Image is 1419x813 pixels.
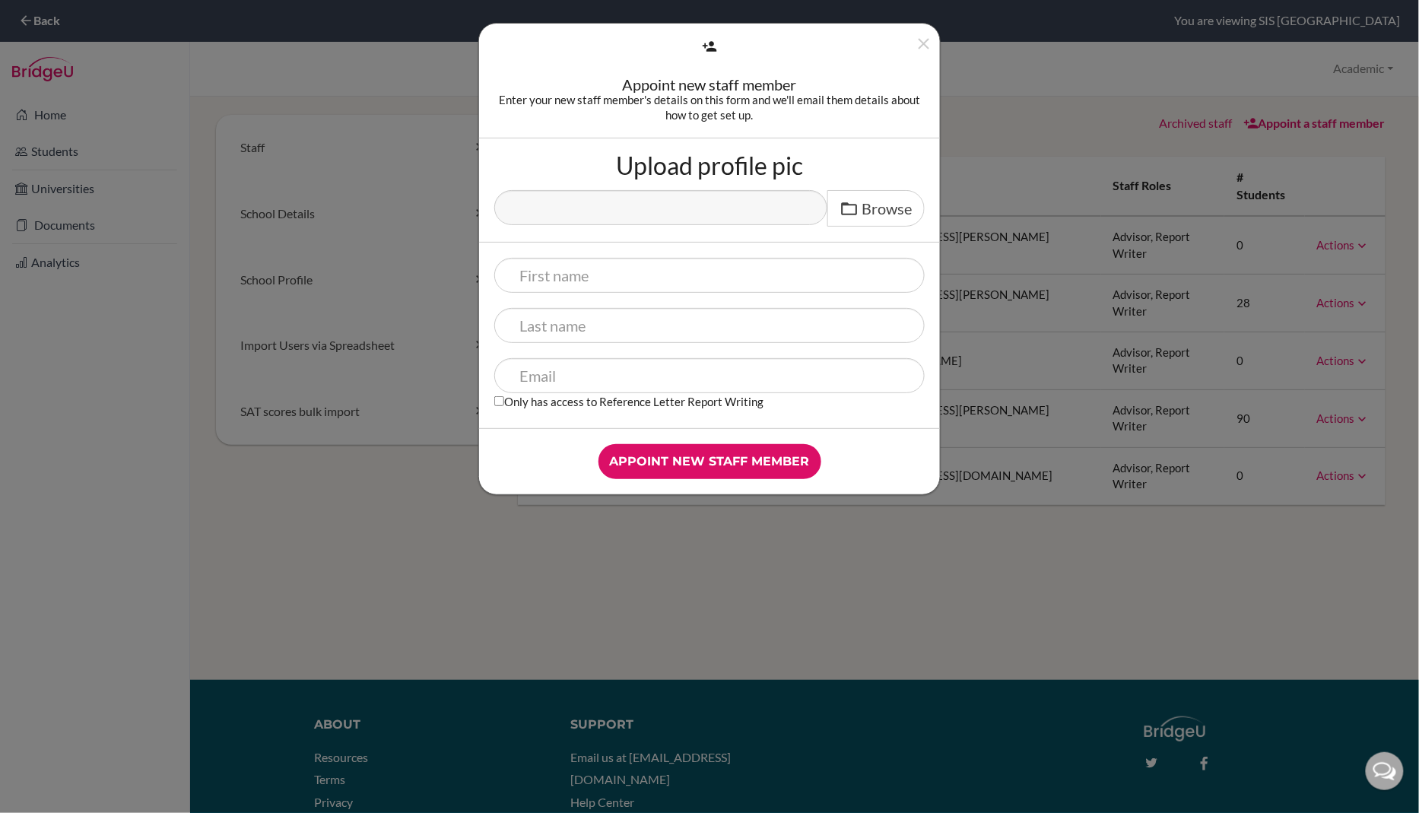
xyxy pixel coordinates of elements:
[616,154,803,178] label: Upload profile pic
[494,396,504,406] input: Only has access to Reference Letter Report Writing
[494,77,925,92] div: Appoint new staff member
[494,358,925,393] input: Email
[862,199,913,218] span: Browse
[494,258,925,293] input: First name
[494,393,763,409] label: Only has access to Reference Letter Report Writing
[35,11,66,24] span: Help
[494,308,925,343] input: Last name
[914,34,933,59] button: Close
[494,92,925,122] div: Enter your new staff member's details on this form and we'll email them details about how to get ...
[598,444,821,479] input: Appoint new staff member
